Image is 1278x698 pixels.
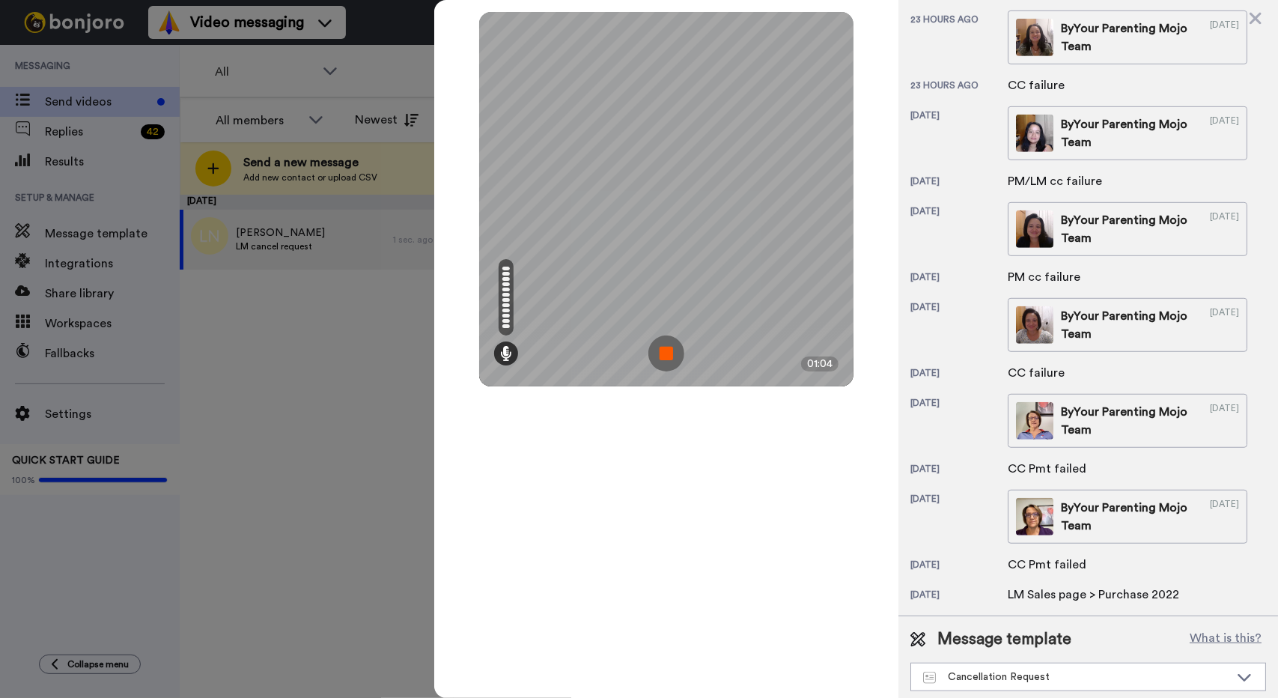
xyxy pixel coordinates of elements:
div: [DATE] [910,109,1008,160]
div: By Your Parenting Mojo Team [1061,211,1196,247]
div: [DATE] [1210,210,1239,248]
div: [DATE] [1210,402,1239,440]
div: [DATE] [910,493,1008,544]
div: [DATE] [910,271,1008,286]
div: [DATE] [910,589,1008,604]
img: 2e80b1f3-a598-4824-8b00-cb943987e13f-thumb.jpg [1016,210,1053,248]
div: LM Sales page > Purchase 2022 [1008,586,1179,604]
div: By Your Parenting Mojo Team [1061,403,1196,439]
div: [DATE] [910,205,1008,256]
span: Message template [937,628,1071,651]
div: By Your Parenting Mojo Team [1061,115,1196,151]
a: ByYour Parenting Mojo Team[DATE] [1008,298,1247,352]
div: [DATE] [1210,306,1239,344]
div: [DATE] [910,463,1008,478]
div: PM cc failure [1008,268,1083,286]
div: [DATE] [910,397,1008,448]
img: fed6558b-b7ae-4bfe-9cef-5e64d0d683e6-thumb.jpg [1016,115,1053,152]
button: What is this? [1185,628,1266,651]
div: 01:04 [801,356,839,371]
img: Message-temps.svg [923,672,936,684]
a: ByYour Parenting Mojo Team[DATE] [1008,490,1247,544]
div: [DATE] [910,175,1008,190]
a: ByYour Parenting Mojo Team[DATE] [1008,106,1247,160]
div: PM/LM cc failure [1008,172,1102,190]
div: [DATE] [910,301,1008,352]
img: 42654b6b-4ce6-4dd9-a169-0682977ab862-thumb.jpg [1016,306,1053,344]
img: ic_record_stop.svg [648,336,684,371]
div: [DATE] [910,559,1008,574]
a: ByYour Parenting Mojo Team[DATE] [1008,394,1247,448]
div: By Your Parenting Mojo Team [1061,499,1196,535]
img: 1ba94ea0-4a46-42ed-a577-b23991bbd7d6-thumb.jpg [1016,402,1053,440]
div: CC failure [1008,364,1083,382]
div: CC Pmt failed [1008,556,1086,574]
div: [DATE] [910,367,1008,382]
a: ByYour Parenting Mojo Team[DATE] [1008,202,1247,256]
div: Cancellation Request [923,670,1229,685]
div: CC Pmt failed [1008,460,1086,478]
img: 05ba0597-0520-4990-9ed1-14f438fb7e8a-thumb.jpg [1016,498,1053,535]
div: [DATE] [1210,115,1239,152]
div: [DATE] [1210,498,1239,535]
div: By Your Parenting Mojo Team [1061,307,1196,343]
